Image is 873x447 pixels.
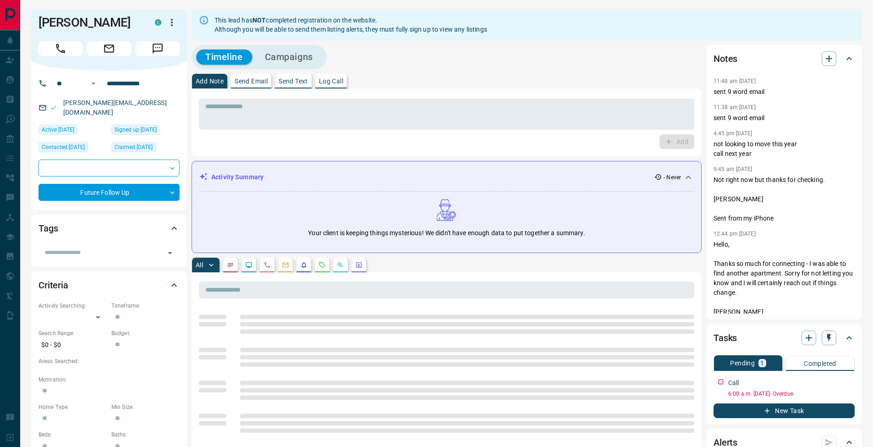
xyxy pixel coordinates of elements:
[245,261,253,269] svg: Lead Browsing Activity
[38,15,141,30] h1: [PERSON_NAME]
[111,142,180,155] div: Mon Aug 14 2023
[38,329,107,337] p: Search Range:
[38,125,107,138] div: Tue Aug 15 2023
[714,231,756,237] p: 12:44 pm [DATE]
[804,360,836,367] p: Completed
[88,78,99,89] button: Open
[253,17,266,24] strong: NOT
[714,130,752,137] p: 4:45 pm [DATE]
[355,261,362,269] svg: Agent Actions
[211,172,264,182] p: Activity Summary
[196,262,203,268] p: All
[728,390,855,398] p: 6:00 a.m. [DATE] - Overdue
[714,403,855,418] button: New Task
[714,87,855,97] p: sent 9 word email
[714,240,855,317] p: Hello, Thanks so much for connecting - I was able to find another apartment. Sorry for not lettin...
[714,104,756,110] p: 11:38 am [DATE]
[760,360,764,366] p: 1
[714,78,756,84] p: 11:48 am [DATE]
[136,41,180,56] span: Message
[38,302,107,310] p: Actively Searching:
[38,274,180,296] div: Criteria
[115,143,153,152] span: Claimed [DATE]
[714,166,752,172] p: 9:45 am [DATE]
[38,337,107,353] p: $0 - $0
[38,217,180,239] div: Tags
[199,169,694,186] div: Activity Summary- Never
[155,19,161,26] div: condos.ca
[111,403,180,411] p: Min Size:
[256,50,322,65] button: Campaigns
[714,175,855,223] p: Not right now but thanks for checking. [PERSON_NAME] Sent from my iPhone
[38,357,180,365] p: Areas Searched:
[111,430,180,439] p: Baths:
[714,139,855,159] p: not looking to move this year call next year
[728,378,739,388] p: Call
[111,125,180,138] div: Mon Aug 14 2023
[264,261,271,269] svg: Calls
[214,12,487,38] div: This lead has completed registration on the website. Although you will be able to send them listi...
[38,41,82,56] span: Call
[714,51,737,66] h2: Notes
[38,430,107,439] p: Beds:
[714,113,855,123] p: sent 9 word email
[87,41,131,56] span: Email
[714,327,855,349] div: Tasks
[664,173,681,182] p: - Never
[730,360,755,366] p: Pending
[38,278,68,292] h2: Criteria
[279,78,308,84] p: Send Text
[38,403,107,411] p: Home Type:
[196,50,252,65] button: Timeline
[714,331,737,345] h2: Tasks
[308,228,585,238] p: Your client is keeping things mysterious! We didn't have enough data to put together a summary.
[38,142,107,155] div: Tue May 14 2024
[63,99,167,116] a: [PERSON_NAME][EMAIL_ADDRESS][DOMAIN_NAME]
[319,78,343,84] p: Log Call
[318,261,326,269] svg: Requests
[282,261,289,269] svg: Emails
[111,302,180,310] p: Timeframe:
[235,78,268,84] p: Send Email
[164,247,176,259] button: Open
[227,261,234,269] svg: Notes
[38,184,180,201] div: Future Follow Up
[300,261,307,269] svg: Listing Alerts
[42,143,85,152] span: Contacted [DATE]
[111,329,180,337] p: Budget:
[115,125,157,134] span: Signed up [DATE]
[714,48,855,70] div: Notes
[50,105,57,111] svg: Email Valid
[38,221,58,236] h2: Tags
[196,78,224,84] p: Add Note
[38,375,180,384] p: Motivation:
[337,261,344,269] svg: Opportunities
[42,125,74,134] span: Active [DATE]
